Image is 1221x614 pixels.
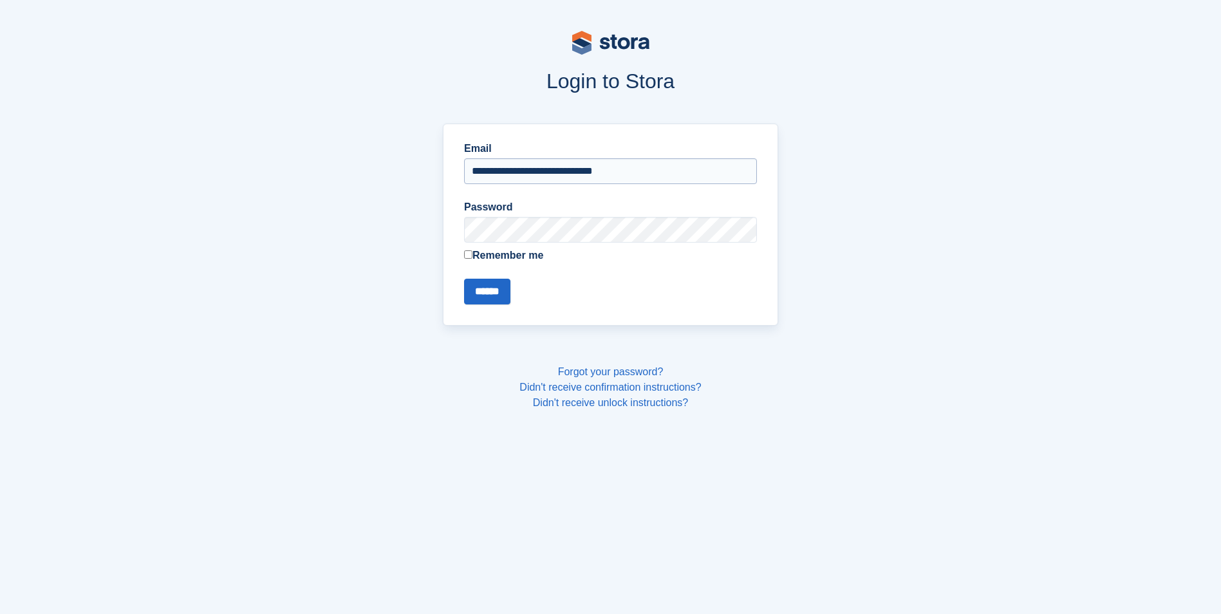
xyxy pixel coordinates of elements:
a: Forgot your password? [558,366,664,377]
label: Password [464,200,757,215]
a: Didn't receive confirmation instructions? [519,382,701,393]
img: stora-logo-53a41332b3708ae10de48c4981b4e9114cc0af31d8433b30ea865607fb682f29.svg [572,31,649,55]
label: Remember me [464,248,757,263]
h1: Login to Stora [198,70,1024,93]
label: Email [464,141,757,156]
input: Remember me [464,250,472,259]
a: Didn't receive unlock instructions? [533,397,688,408]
